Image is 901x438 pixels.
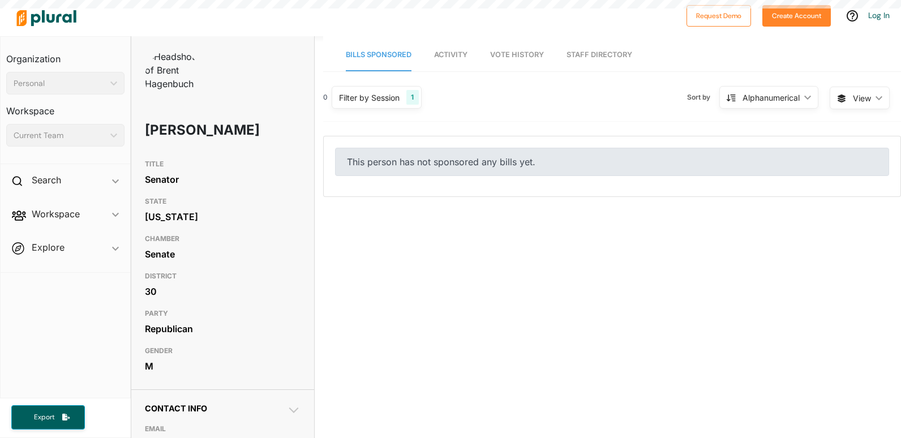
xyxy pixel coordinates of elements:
[323,92,328,102] div: 0
[687,5,751,27] button: Request Demo
[490,39,544,71] a: Vote History
[853,92,871,104] span: View
[14,78,106,89] div: Personal
[762,9,831,21] a: Create Account
[145,208,301,225] div: [US_STATE]
[145,232,301,246] h3: CHAMBER
[26,413,62,422] span: Export
[145,50,201,91] img: Headshot of Brent Hagenbuch
[145,269,301,283] h3: DISTRICT
[145,307,301,320] h3: PARTY
[145,113,238,147] h1: [PERSON_NAME]
[346,39,411,71] a: Bills Sponsored
[145,283,301,300] div: 30
[434,39,467,71] a: Activity
[868,10,890,20] a: Log In
[490,50,544,59] span: Vote History
[687,92,719,102] span: Sort by
[339,92,400,104] div: Filter by Session
[11,405,85,430] button: Export
[335,148,889,176] div: This person has not sponsored any bills yet.
[145,246,301,263] div: Senate
[145,344,301,358] h3: GENDER
[567,39,632,71] a: Staff Directory
[32,174,61,186] h2: Search
[145,403,207,413] span: Contact Info
[6,42,125,67] h3: Organization
[762,5,831,27] button: Create Account
[145,320,301,337] div: Republican
[434,50,467,59] span: Activity
[743,92,800,104] div: Alphanumerical
[145,157,301,171] h3: TITLE
[145,171,301,188] div: Senator
[145,195,301,208] h3: STATE
[346,50,411,59] span: Bills Sponsored
[145,358,301,375] div: M
[687,9,751,21] a: Request Demo
[14,130,106,141] div: Current Team
[6,95,125,119] h3: Workspace
[145,422,301,436] h3: EMAIL
[406,90,418,105] div: 1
